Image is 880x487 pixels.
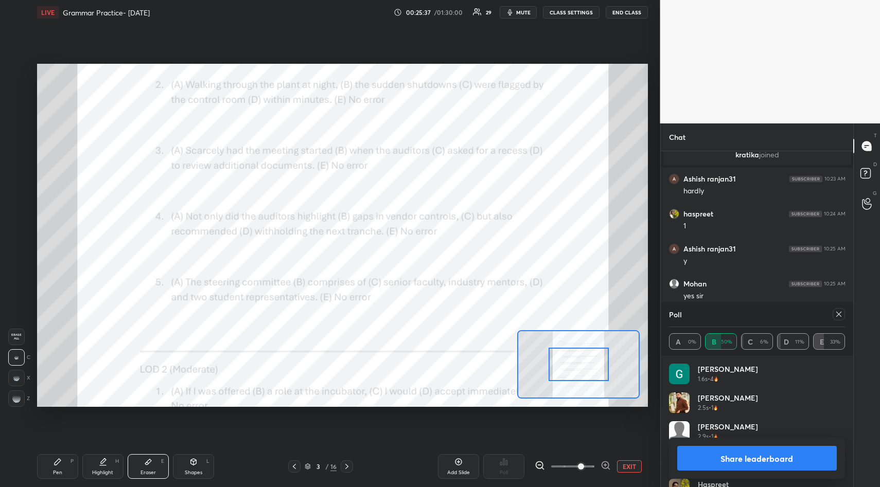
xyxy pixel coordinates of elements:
[677,446,837,471] button: Share leaderboard
[759,150,779,159] span: joined
[206,459,209,464] div: L
[873,160,877,168] p: D
[500,6,537,19] button: mute
[789,281,822,287] img: 4P8fHbbgJtejmAAAAAElFTkSuQmCC
[698,374,708,384] h5: 1.6s
[63,8,150,17] h4: Grammar Practice- [DATE]
[698,432,709,441] h5: 2.9s
[617,460,642,473] button: EXIT
[710,374,714,384] h5: 4
[447,470,470,475] div: Add Slide
[670,151,845,159] p: kratika
[824,246,846,252] div: 10:25 AM
[683,291,846,301] div: yes sir
[824,176,846,182] div: 10:23 AM
[683,174,736,184] h6: Ashish ranjan31
[661,123,694,151] p: Chat
[670,209,679,219] img: thumbnail.jpg
[325,463,328,470] div: /
[713,434,718,439] img: streak-poll-icon.44701ccd.svg
[161,459,164,464] div: E
[683,186,846,196] div: hardly
[670,174,679,184] img: thumbnail.jpg
[669,392,690,413] img: thumbnail.jpg
[683,256,846,266] div: y
[661,151,854,409] div: grid
[669,421,690,442] img: default.png
[543,6,600,19] button: CLASS SETTINGS
[185,470,202,475] div: Shapes
[486,10,491,15] div: 29
[789,176,822,182] img: 4P8fHbbgJtejmAAAAAElFTkSuQmCC
[669,364,690,384] img: thumbnail.jpg
[714,376,718,382] img: streak-poll-icon.44701ccd.svg
[8,349,30,366] div: C
[789,246,822,252] img: 4P8fHbbgJtejmAAAAAElFTkSuQmCC
[713,405,718,410] img: streak-poll-icon.44701ccd.svg
[140,470,156,475] div: Eraser
[698,421,758,432] h4: [PERSON_NAME]
[874,132,877,139] p: T
[873,189,877,197] p: G
[313,463,323,470] div: 3
[8,370,30,386] div: X
[53,470,62,475] div: Pen
[606,6,648,19] button: END CLASS
[683,279,707,288] h6: Mohan
[92,470,113,475] div: Highlight
[9,333,24,340] span: Erase all
[711,403,713,412] h5: 1
[711,432,713,441] h5: 1
[683,209,713,219] h6: haspreet
[789,211,822,217] img: 4P8fHbbgJtejmAAAAAElFTkSuQmCC
[516,9,531,16] span: mute
[670,244,679,254] img: thumbnail.jpg
[115,459,119,464] div: H
[669,364,846,487] div: grid
[8,390,30,407] div: Z
[709,403,711,412] h5: •
[698,392,758,403] h4: [PERSON_NAME]
[683,244,736,254] h6: Ashish ranjan31
[669,309,682,320] h4: Poll
[708,374,710,384] h5: •
[824,211,846,217] div: 10:24 AM
[698,403,709,412] h5: 2.5s
[709,432,711,441] h5: •
[698,364,758,374] h4: [PERSON_NAME]
[824,281,846,287] div: 10:25 AM
[37,6,59,19] div: LIVE
[71,459,74,464] div: P
[683,221,846,231] div: 1
[670,279,679,288] img: default.png
[330,462,337,471] div: 16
